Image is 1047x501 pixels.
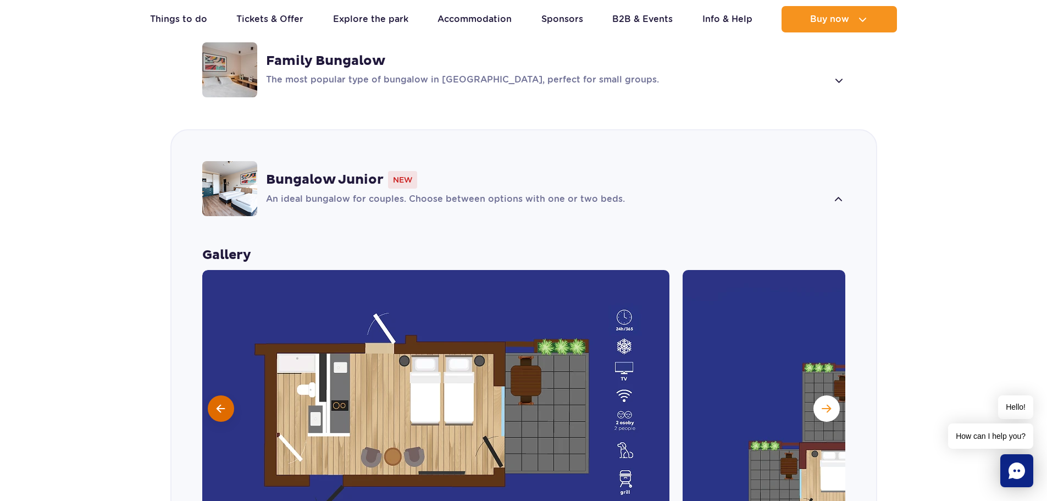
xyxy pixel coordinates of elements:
[266,74,828,87] p: The most popular type of bungalow in [GEOGRAPHIC_DATA], perfect for small groups.
[1000,454,1033,487] div: Chat
[333,6,408,32] a: Explore the park
[948,423,1033,449] span: How can I help you?
[612,6,673,32] a: B2B & Events
[150,6,207,32] a: Things to do
[813,395,840,422] button: Next slide
[236,6,303,32] a: Tickets & Offer
[702,6,752,32] a: Info & Help
[810,14,849,24] span: Buy now
[388,171,417,189] span: New
[202,247,845,263] strong: Gallery
[437,6,512,32] a: Accommodation
[266,172,384,188] strong: Bungalow Junior
[266,193,828,206] p: An ideal bungalow for couples. Choose between options with one or two beds.
[782,6,897,32] button: Buy now
[266,53,385,69] strong: Family Bungalow
[998,395,1033,419] span: Hello!
[541,6,583,32] a: Sponsors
